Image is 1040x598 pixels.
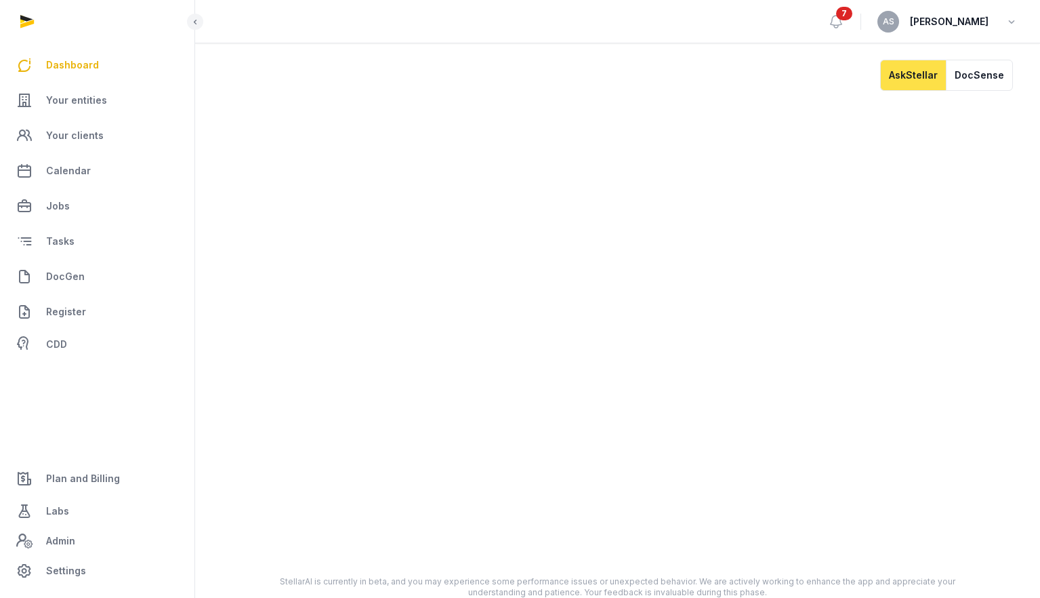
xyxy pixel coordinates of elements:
[11,495,184,527] a: Labs
[46,163,91,179] span: Calendar
[46,57,99,73] span: Dashboard
[46,471,120,487] span: Plan and Billing
[11,462,184,495] a: Plan and Billing
[46,268,85,285] span: DocGen
[11,260,184,293] a: DocGen
[11,555,184,587] a: Settings
[877,11,899,33] button: AS
[46,533,75,549] span: Admin
[11,190,184,222] a: Jobs
[11,155,184,187] a: Calendar
[11,49,184,81] a: Dashboard
[883,18,894,26] span: AS
[11,527,184,555] a: Admin
[46,503,69,519] span: Labs
[880,60,946,91] button: AskStellar
[46,127,104,144] span: Your clients
[11,331,184,358] a: CDD
[11,225,184,258] a: Tasks
[11,119,184,152] a: Your clients
[11,84,184,117] a: Your entities
[46,336,67,353] span: CDD
[280,576,956,598] div: StellarAI is currently in beta, and you may experience some performance issues or unexpected beha...
[11,296,184,328] a: Register
[946,60,1013,91] button: DocSense
[46,198,70,214] span: Jobs
[46,563,86,579] span: Settings
[836,7,852,20] span: 7
[46,304,86,320] span: Register
[46,92,107,108] span: Your entities
[910,14,989,30] span: [PERSON_NAME]
[46,233,75,250] span: Tasks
